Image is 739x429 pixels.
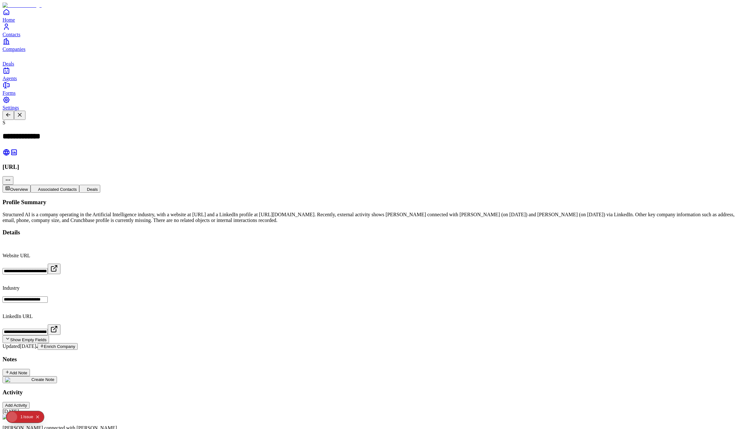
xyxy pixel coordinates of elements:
[3,343,36,349] span: Updated [DATE]
[5,370,27,375] div: Add Note
[3,314,736,319] p: LinkedIn URL
[32,377,54,382] span: Create Note
[3,376,57,383] button: create noteCreate Note
[79,185,100,193] button: Deals
[3,96,736,110] a: Settings
[3,32,20,37] span: Contacts
[38,343,78,350] button: Enrich Company
[3,414,35,420] img: linkedin logo
[3,409,736,414] div: [DATE]
[3,67,736,81] a: Agents
[3,402,30,409] button: Add Activity
[3,17,15,23] span: Home
[3,61,14,66] span: Deals
[3,52,736,66] a: deals
[3,120,736,126] div: S
[3,389,736,396] h3: Activity
[3,253,736,259] p: Website URL
[3,176,13,185] button: More actions
[3,185,31,193] button: Overview
[3,3,42,8] img: Item Brain Logo
[48,324,60,335] button: Open
[3,199,736,206] h3: Profile Summary
[3,105,19,110] span: Settings
[31,185,80,193] button: Associated Contacts
[3,356,736,363] h3: Notes
[3,81,736,96] a: Forms
[3,285,736,291] p: Industry
[3,163,736,170] h3: [URL]
[3,229,736,236] h3: Details
[3,76,17,81] span: Agents
[3,369,30,376] button: Add Note
[3,38,736,52] a: Companies
[5,377,32,382] img: create note
[3,90,16,96] span: Forms
[48,264,60,274] button: Open
[3,23,736,37] a: Contacts
[3,335,49,343] button: Show Empty Fields
[3,8,736,23] a: Home
[3,212,736,223] div: Structured AI is a company operating in the Artificial Intelligence industry, with a website at [...
[3,46,25,52] span: Companies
